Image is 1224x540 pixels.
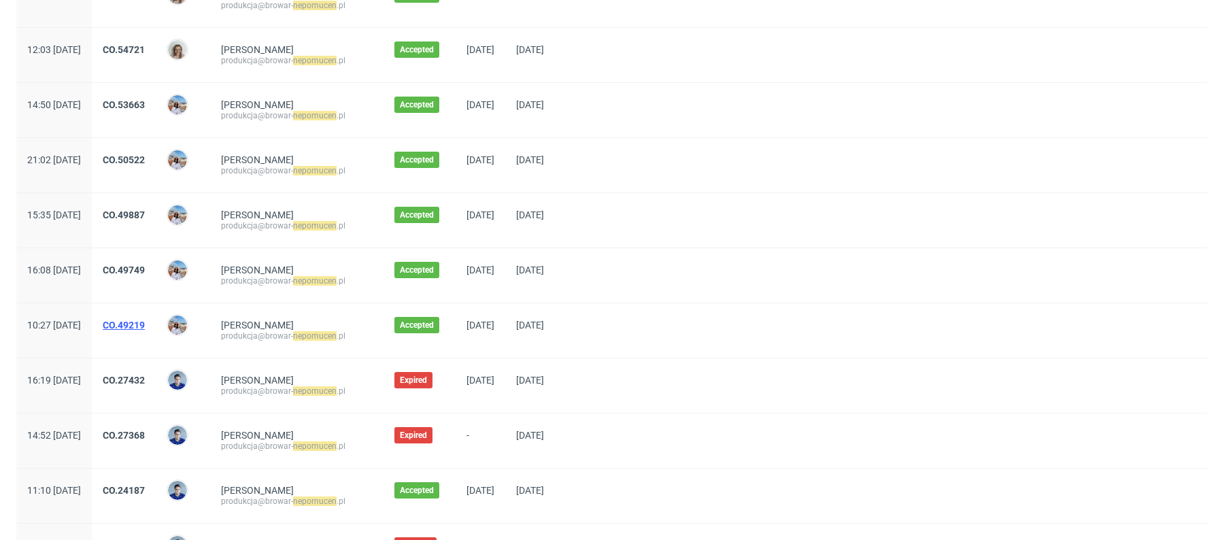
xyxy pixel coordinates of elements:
a: [PERSON_NAME] [221,44,294,55]
span: [DATE] [466,485,494,496]
span: Expired [400,430,427,441]
span: Accepted [400,320,434,331]
mark: nepomucen [293,166,337,175]
a: CO.50522 [103,154,145,165]
span: [DATE] [516,44,544,55]
span: [DATE] [516,320,544,331]
a: CO.53663 [103,99,145,110]
span: [DATE] [466,99,494,110]
span: Accepted [400,99,434,110]
span: 11:10 [DATE] [27,485,81,496]
span: 10:27 [DATE] [27,320,81,331]
span: [DATE] [516,154,544,165]
span: [DATE] [516,485,544,496]
span: [DATE] [516,99,544,110]
span: [DATE] [516,209,544,220]
a: CO.49219 [103,320,145,331]
span: Accepted [400,209,434,220]
img: Michał Hanecki [168,426,187,445]
mark: nepomucen [293,276,337,286]
span: Accepted [400,265,434,275]
span: [DATE] [516,430,544,441]
span: Accepted [400,154,434,165]
div: produkcja@browar- .pl [221,55,373,66]
span: 14:52 [DATE] [27,430,81,441]
span: [DATE] [466,320,494,331]
div: produkcja@browar- .pl [221,165,373,176]
span: Expired [400,375,427,386]
span: Accepted [400,485,434,496]
mark: nepomucen [293,221,337,231]
a: CO.27432 [103,375,145,386]
a: [PERSON_NAME] [221,99,294,110]
div: produkcja@browar- .pl [221,496,373,507]
span: [DATE] [466,375,494,386]
mark: nepomucen [293,386,337,396]
a: [PERSON_NAME] [221,485,294,496]
a: CO.24187 [103,485,145,496]
mark: nepomucen [293,56,337,65]
span: 14:50 [DATE] [27,99,81,110]
mark: nepomucen [293,111,337,120]
div: produkcja@browar- .pl [221,220,373,231]
mark: nepomucen [293,1,337,10]
div: produkcja@browar- .pl [221,441,373,452]
span: - [466,430,494,452]
a: CO.54721 [103,44,145,55]
a: CO.49749 [103,265,145,275]
span: [DATE] [466,209,494,220]
div: produkcja@browar- .pl [221,110,373,121]
a: [PERSON_NAME] [221,375,294,386]
span: [DATE] [516,265,544,275]
span: Accepted [400,44,434,55]
span: 15:35 [DATE] [27,209,81,220]
a: [PERSON_NAME] [221,320,294,331]
span: [DATE] [466,44,494,55]
span: 12:03 [DATE] [27,44,81,55]
a: [PERSON_NAME] [221,265,294,275]
img: Monika Poźniak [168,40,187,59]
span: 16:08 [DATE] [27,265,81,275]
img: Michał Hanecki [168,481,187,500]
img: Marta Kozłowska [168,150,187,169]
div: produkcja@browar- .pl [221,386,373,396]
div: produkcja@browar- .pl [221,331,373,341]
a: [PERSON_NAME] [221,154,294,165]
span: [DATE] [466,265,494,275]
a: [PERSON_NAME] [221,430,294,441]
img: Marta Kozłowska [168,260,187,280]
span: [DATE] [516,375,544,386]
a: [PERSON_NAME] [221,209,294,220]
mark: nepomucen [293,331,337,341]
div: produkcja@browar- .pl [221,275,373,286]
img: Michał Hanecki [168,371,187,390]
span: 21:02 [DATE] [27,154,81,165]
a: CO.49887 [103,209,145,220]
img: Marta Kozłowska [168,95,187,114]
span: [DATE] [466,154,494,165]
img: Marta Kozłowska [168,316,187,335]
mark: nepomucen [293,441,337,451]
span: 16:19 [DATE] [27,375,81,386]
img: Marta Kozłowska [168,205,187,224]
a: CO.27368 [103,430,145,441]
mark: nepomucen [293,496,337,506]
